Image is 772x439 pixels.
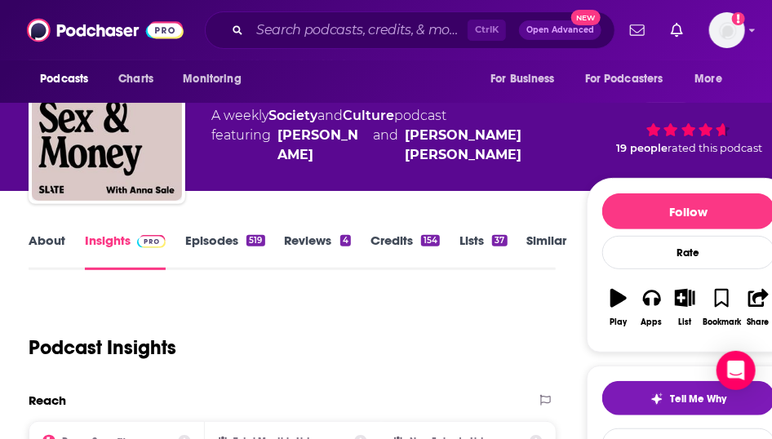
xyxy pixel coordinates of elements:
span: rated this podcast [668,142,763,154]
div: Open Intercom Messenger [717,351,756,390]
button: open menu [29,64,109,95]
button: List [668,278,702,337]
div: [PERSON_NAME] [PERSON_NAME] [405,126,586,165]
a: Anna Sale [277,126,366,165]
span: Ctrl K [468,20,506,41]
img: User Profile [709,12,745,48]
span: Monitoring [183,68,241,91]
a: Show notifications dropdown [623,16,651,44]
img: Podchaser - Follow, Share and Rate Podcasts [27,15,184,46]
div: Search podcasts, credits, & more... [205,11,615,49]
div: Play [610,317,628,327]
span: Tell Me Why [670,392,726,406]
span: Open Advanced [526,26,594,34]
a: About [29,233,65,270]
svg: Add a profile image [732,12,745,25]
a: Reviews4 [285,233,351,270]
span: Podcasts [40,68,88,91]
a: Lists37 [459,233,507,270]
a: Similar [527,233,567,270]
h2: Reach [29,392,66,408]
div: Apps [641,317,663,327]
span: More [695,68,723,91]
button: Show profile menu [709,12,745,48]
h1: Podcast Insights [29,335,176,360]
span: featuring [211,126,586,165]
button: open menu [479,64,575,95]
div: Bookmark [703,317,741,327]
a: Credits154 [370,233,440,270]
button: Play [602,278,636,337]
button: Open AdvancedNew [519,20,601,40]
a: Society [268,108,317,123]
span: For Business [490,68,555,91]
img: tell me why sparkle [650,392,663,406]
div: 519 [246,235,264,246]
div: 154 [421,235,440,246]
span: 19 people [617,142,668,154]
div: 37 [492,235,507,246]
a: Culture [343,108,394,123]
a: InsightsPodchaser Pro [85,233,166,270]
a: Charts [108,64,163,95]
span: For Podcasters [585,68,663,91]
span: New [571,10,601,25]
span: and [317,108,343,123]
input: Search podcasts, credits, & more... [250,17,468,43]
span: Charts [118,68,153,91]
div: 4 [340,235,351,246]
span: and [373,126,398,165]
div: List [679,317,692,327]
div: Share [748,317,770,327]
img: Death, Sex & Money [32,51,182,201]
div: A weekly podcast [211,106,586,165]
button: open menu [171,64,262,95]
button: open menu [575,64,687,95]
span: Logged in as csummie [709,12,745,48]
button: Apps [635,278,668,337]
button: open menu [684,64,743,95]
a: Show notifications dropdown [664,16,690,44]
img: Podchaser Pro [137,235,166,248]
button: Bookmark [702,278,742,337]
a: Episodes519 [185,233,264,270]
